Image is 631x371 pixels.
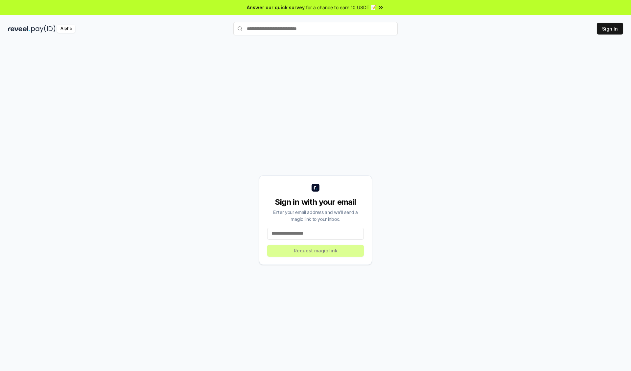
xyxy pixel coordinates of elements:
img: pay_id [31,25,56,33]
button: Sign In [597,23,623,35]
span: for a chance to earn 10 USDT 📝 [306,4,376,11]
div: Alpha [57,25,75,33]
div: Enter your email address and we’ll send a magic link to your inbox. [267,209,364,222]
span: Answer our quick survey [247,4,305,11]
div: Sign in with your email [267,197,364,207]
img: logo_small [312,184,319,192]
img: reveel_dark [8,25,30,33]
